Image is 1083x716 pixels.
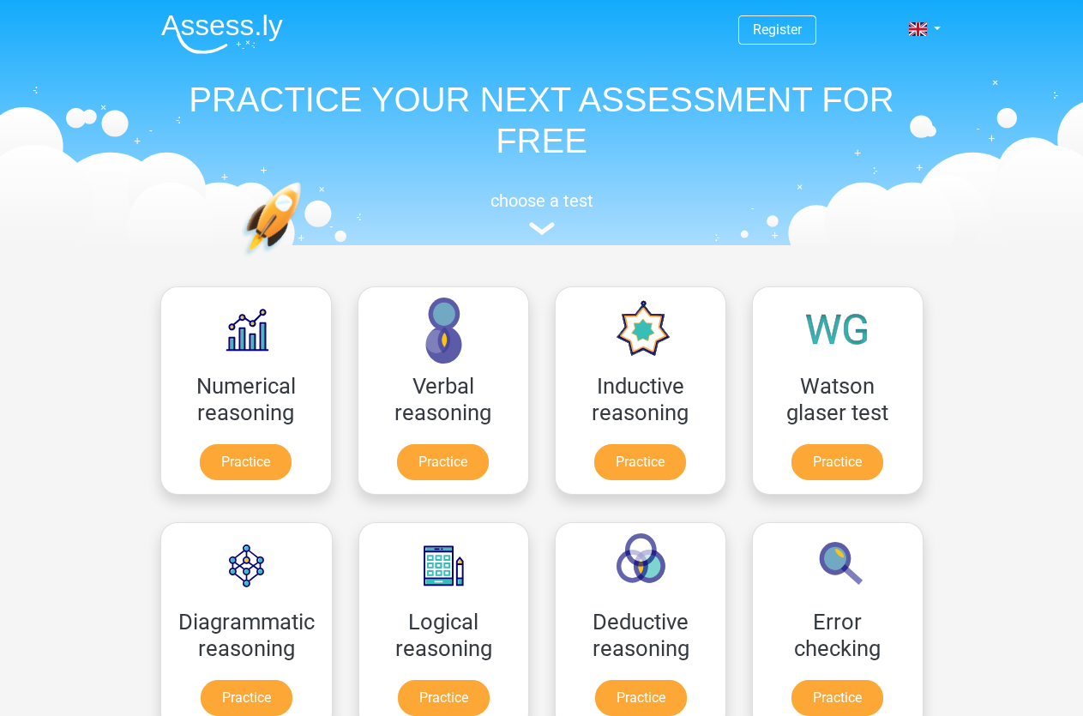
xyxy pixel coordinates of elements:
a: Practice [200,444,292,480]
img: Assessly [161,14,283,54]
a: Practice [398,680,490,716]
h1: PRACTICE YOUR NEXT ASSESSMENT FOR FREE [147,79,936,161]
a: choose a test [147,190,936,236]
a: Register [753,21,802,38]
a: Practice [594,444,686,480]
img: assessment [529,222,555,235]
img: practice [242,182,368,337]
a: Practice [201,680,292,716]
a: Practice [595,680,687,716]
h5: choose a test [147,190,936,211]
a: Practice [791,444,883,480]
a: Practice [791,680,883,716]
a: Practice [397,444,489,480]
